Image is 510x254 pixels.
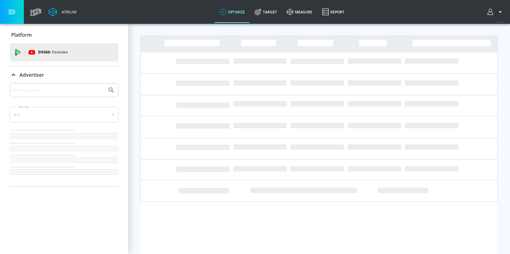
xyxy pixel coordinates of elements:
div: Advertiser [10,83,118,186]
div: A-Z [10,107,118,122]
a: optimize [215,1,250,23]
a: measure [282,1,317,23]
p: DV360: [38,49,68,56]
label: Sort By [17,105,31,109]
p: Advertiser [20,72,44,78]
div: Platform [10,26,118,43]
input: Search by name [12,86,105,94]
a: Report [317,1,349,23]
p: Youtube [52,49,68,55]
p: Platform [11,31,32,38]
a: Atrium [48,7,77,17]
span: v 4.32.0 [495,20,504,24]
div: Atrium [59,9,77,15]
div: Advertiser [10,66,118,83]
div: DV360: Youtube [10,43,118,61]
a: Target [250,1,282,23]
nav: list of Advertiser [10,127,118,186]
